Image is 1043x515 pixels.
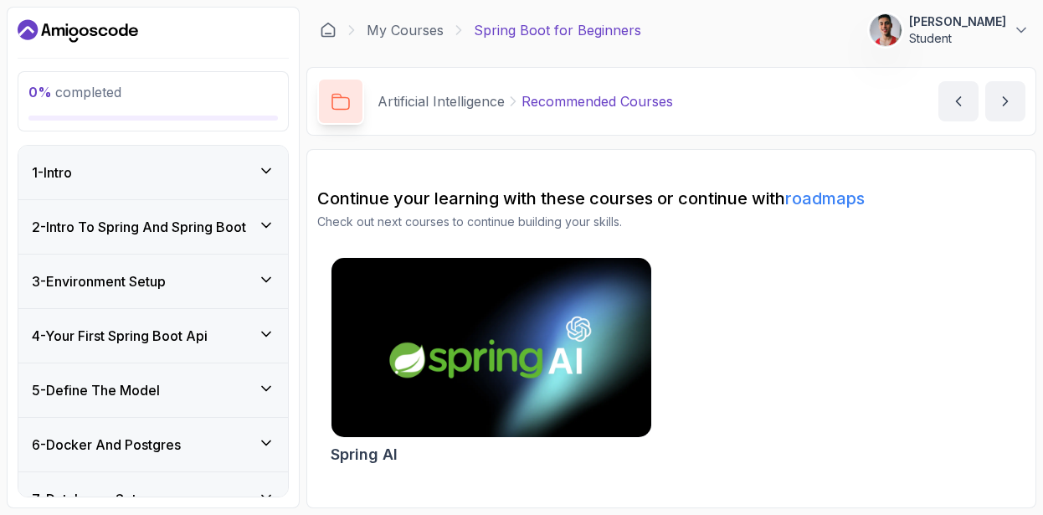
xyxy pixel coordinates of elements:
[32,435,181,455] h3: 6 - Docker And Postgres
[870,14,902,46] img: user profile image
[985,81,1025,121] button: next content
[938,81,979,121] button: previous content
[320,22,337,39] a: Dashboard
[317,214,1025,230] p: Check out next courses to continue building your skills.
[869,13,1030,47] button: user profile image[PERSON_NAME]Student
[32,326,208,346] h3: 4 - Your First Spring Boot Api
[909,13,1006,30] p: [PERSON_NAME]
[317,187,1025,210] h2: Continue your learning with these courses or continue with
[18,309,288,363] button: 4-Your First Spring Boot Api
[18,418,288,471] button: 6-Docker And Postgres
[909,30,1006,47] p: Student
[378,91,505,111] p: Artificial Intelligence
[331,258,651,437] img: Spring AI card
[32,271,166,291] h3: 3 - Environment Setup
[367,20,444,40] a: My Courses
[28,84,52,100] span: 0 %
[785,188,865,209] a: roadmaps
[32,162,72,183] h3: 1 - Intro
[474,20,641,40] p: Spring Boot for Beginners
[521,91,673,111] p: Recommended Courses
[28,84,121,100] span: completed
[18,18,138,44] a: Dashboard
[32,217,246,237] h3: 2 - Intro To Spring And Spring Boot
[32,489,152,509] h3: 7 - Databases Setup
[331,443,398,466] h2: Spring AI
[18,255,288,308] button: 3-Environment Setup
[18,363,288,417] button: 5-Define The Model
[18,200,288,254] button: 2-Intro To Spring And Spring Boot
[18,146,288,199] button: 1-Intro
[32,380,160,400] h3: 5 - Define The Model
[331,257,652,466] a: Spring AI cardSpring AI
